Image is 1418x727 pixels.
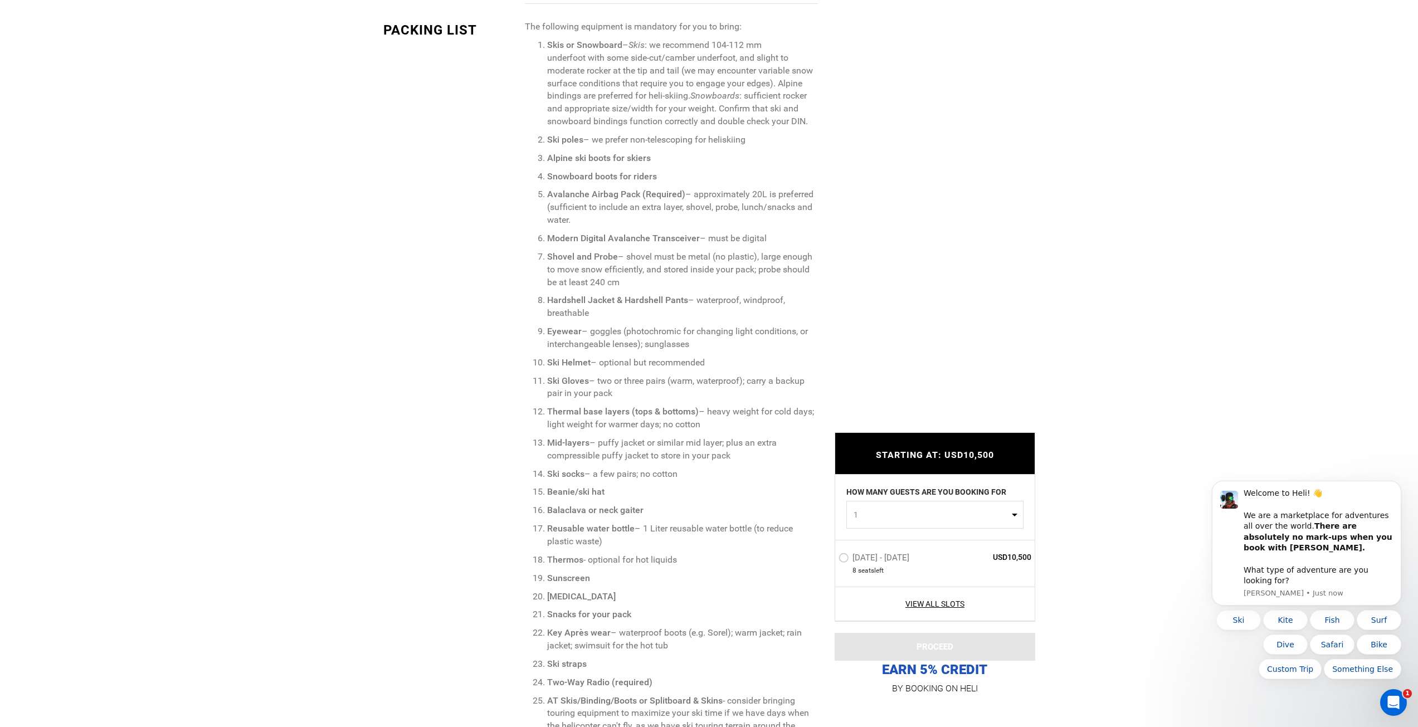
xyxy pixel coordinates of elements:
[547,609,631,619] strong: Snacks for your pack
[871,566,874,575] span: s
[547,406,699,417] strong: Thermal base layers (tops & bottoms)
[547,554,583,565] strong: Thermos
[547,189,685,199] strong: Avalanche Airbag Pack (Required)
[547,357,591,368] strong: Ski Helmet
[1403,689,1412,698] span: 1
[547,677,652,687] strong: Two-Way Radio (required)
[854,509,1009,520] span: 1
[547,554,817,567] p: - optional for hot liquids
[846,486,1006,501] label: HOW MANY GUESTS ARE YOU BOOKING FOR
[383,21,517,40] div: PACKING LIST
[547,232,817,245] p: – must be digital
[547,627,611,638] strong: Key Après wear
[547,326,582,336] strong: Eyewear
[628,40,645,50] em: Skis
[547,375,817,401] p: – two or three pairs (warm, waterproof); carry a backup pair in your pack
[547,591,616,602] strong: [MEDICAL_DATA]
[547,406,817,431] p: – heavy weight for cold days; light weight for warmer days; no cotton
[547,171,657,182] strong: Snowboard boots for riders
[1380,689,1407,716] iframe: Intercom live chat
[835,633,1035,661] button: PROCEED
[547,188,817,227] p: – approximately 20L is preferred (sufficient to include an extra layer, shovel, probe, lunch/snac...
[547,469,584,479] strong: Ski socks
[839,553,912,566] label: [DATE] - [DATE]
[547,357,817,369] p: – optional but recommended
[876,450,994,460] span: STARTING AT: USD10,500
[525,21,817,33] p: The following equipment is mandatory for you to bring:
[547,523,817,548] p: – 1 Liter reusable water bottle (to reduce plastic waste)
[547,523,635,534] strong: Reusable water bottle
[951,552,1032,563] span: USD10,500
[547,627,817,652] p: – waterproof boots (e.g. Sorel); warm jacket; rain jacket; swimsuit for the hot tub
[547,251,817,289] p: – shovel must be metal (no plastic), large enough to move snow efficiently, and stored inside you...
[547,39,817,128] p: – : we recommend 104-112 mm underfoot with some side-cut/camber underfoot, and slight to moderate...
[547,573,590,583] strong: Sunscreen
[839,598,1032,609] a: View All Slots
[547,437,589,448] strong: Mid-layers
[547,40,622,50] strong: Skis or Snowboard
[547,695,723,706] strong: AT Skis/Binding/Boots or Splitboard & Skins
[1195,406,1418,697] iframe: Intercom notifications message
[690,90,739,101] em: Snowboards
[547,153,651,163] strong: Alpine ski boots for skiers
[547,437,817,462] p: – puffy jacket or similar mid layer; plus an extra compressible puffy jacket to store in your pack
[547,658,587,669] strong: Ski straps
[858,566,884,575] span: seat left
[547,251,618,262] strong: Shovel and Probe
[547,295,688,305] strong: Hardshell Jacket & Hardshell Pants
[835,681,1035,696] p: BY BOOKING ON HELI
[547,134,817,147] p: – we prefer non-telescoping for heliskiing
[547,233,700,243] strong: Modern Digital Avalanche Transceiver
[547,134,583,145] strong: Ski poles
[547,486,605,497] strong: Beanie/ski hat
[547,375,589,386] strong: Ski Gloves
[852,566,856,575] span: 8
[547,468,817,481] p: – a few pairs; no cotton
[547,325,817,351] p: – goggles (photochromic for changing light conditions, or interchangeable lenses); sunglasses
[547,505,644,515] strong: Balaclava or neck gaiter
[846,501,1024,529] button: 1
[547,294,817,320] p: – waterproof, windproof, breathable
